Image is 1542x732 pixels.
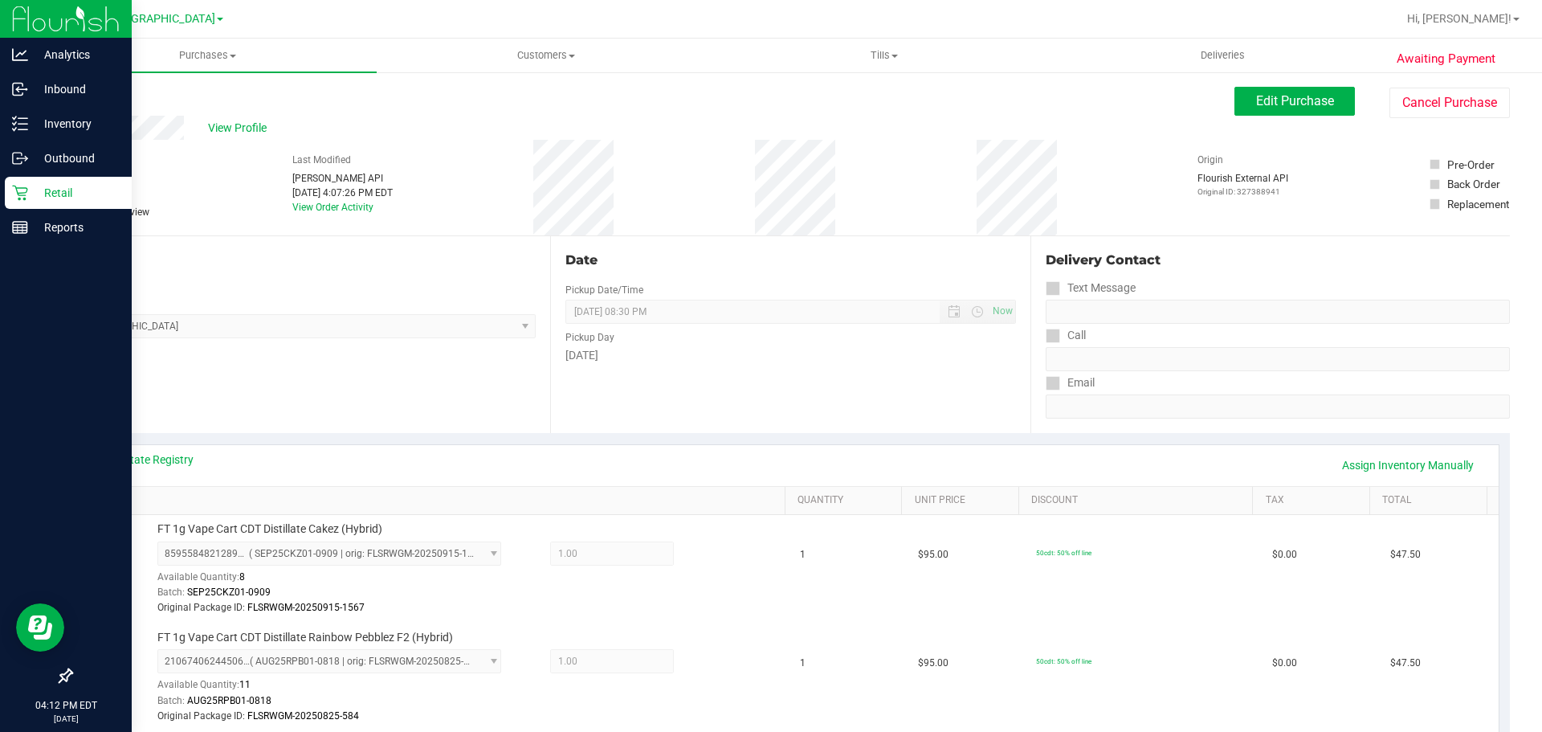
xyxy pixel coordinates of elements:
div: Back Order [1447,176,1500,192]
a: Customers [377,39,715,72]
a: View Order Activity [292,202,373,213]
a: Deliveries [1054,39,1392,72]
p: Retail [28,183,124,202]
p: Inbound [28,80,124,99]
div: [DATE] [565,347,1015,364]
inline-svg: Outbound [12,150,28,166]
span: $0.00 [1272,547,1297,562]
p: 04:12 PM EDT [7,698,124,713]
span: Edit Purchase [1256,93,1334,108]
a: Tills [715,39,1053,72]
inline-svg: Reports [12,219,28,235]
label: Pickup Date/Time [565,283,643,297]
span: View Profile [208,120,272,137]
span: FT 1g Vape Cart CDT Distillate Rainbow Pebblez F2 (Hybrid) [157,630,453,645]
div: [DATE] 4:07:26 PM EDT [292,186,393,200]
span: Deliveries [1179,48,1267,63]
span: SEP25CKZ01-0909 [187,587,271,598]
p: Reports [28,218,124,237]
inline-svg: Retail [12,185,28,201]
label: Email [1046,371,1095,395]
a: Assign Inventory Manually [1332,452,1484,479]
span: 8 [239,571,245,583]
iframe: Resource center [16,603,64,652]
div: Pre-Order [1447,157,1495,173]
a: SKU [95,494,778,507]
div: Date [565,251,1015,270]
div: Replacement [1447,196,1509,212]
input: Format: (999) 999-9999 [1046,347,1510,371]
span: 11 [239,679,251,690]
span: FT 1g Vape Cart CDT Distillate Cakez (Hybrid) [157,521,382,537]
span: AUG25RPB01-0818 [187,695,271,706]
span: 50cdt: 50% off line [1036,549,1091,557]
span: Purchases [39,48,377,63]
span: FLSRWGM-20250915-1567 [247,602,365,613]
span: Hi, [PERSON_NAME]! [1407,12,1511,25]
p: Outbound [28,149,124,168]
span: $47.50 [1390,656,1421,671]
label: Text Message [1046,276,1136,300]
a: View State Registry [97,452,194,468]
span: 1 [800,656,806,671]
span: [GEOGRAPHIC_DATA] [105,12,215,26]
span: 1 [800,547,806,562]
inline-svg: Inventory [12,116,28,132]
span: $95.00 [918,547,948,562]
a: Tax [1266,494,1364,507]
p: Analytics [28,45,124,64]
label: Call [1046,324,1086,347]
span: $95.00 [918,656,948,671]
span: Original Package ID: [157,710,245,722]
span: Customers [377,48,714,63]
span: Awaiting Payment [1397,50,1495,68]
inline-svg: Inbound [12,81,28,97]
inline-svg: Analytics [12,47,28,63]
span: 50cdt: 50% off line [1036,657,1091,665]
div: Flourish External API [1197,171,1288,198]
p: Inventory [28,114,124,133]
p: Original ID: 327388941 [1197,186,1288,198]
a: Total [1382,494,1480,507]
span: Batch: [157,695,185,706]
div: [PERSON_NAME] API [292,171,393,186]
button: Edit Purchase [1234,87,1355,116]
div: Available Quantity: [157,673,519,705]
a: Quantity [798,494,895,507]
a: Discount [1031,494,1246,507]
input: Format: (999) 999-9999 [1046,300,1510,324]
span: Batch: [157,587,185,598]
span: FLSRWGM-20250825-584 [247,710,359,722]
span: Tills [716,48,1052,63]
span: Original Package ID: [157,602,245,613]
div: Delivery Contact [1046,251,1510,270]
div: Location [71,251,536,270]
label: Pickup Day [565,330,614,345]
button: Cancel Purchase [1389,88,1510,118]
label: Origin [1197,153,1223,167]
a: Purchases [39,39,377,72]
span: $0.00 [1272,656,1297,671]
a: Unit Price [915,494,1013,507]
span: $47.50 [1390,547,1421,562]
p: [DATE] [7,713,124,725]
label: Last Modified [292,153,351,167]
div: Available Quantity: [157,566,519,597]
